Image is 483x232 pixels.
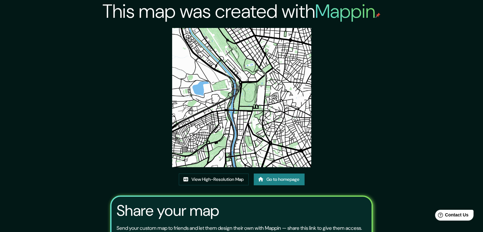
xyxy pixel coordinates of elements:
img: mappin-pin [375,13,380,18]
img: created-map [172,28,311,167]
h3: Share your map [117,202,219,220]
iframe: Help widget launcher [426,207,476,225]
a: Go to homepage [254,174,305,185]
a: View High-Resolution Map [179,174,249,185]
p: Send your custom map to friends and let them design their own with Mappin — share this link to gi... [117,224,362,232]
